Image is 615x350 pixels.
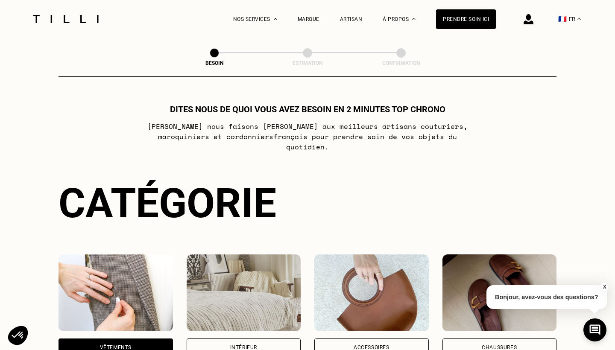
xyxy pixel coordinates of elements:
[59,179,556,227] div: Catégorie
[524,14,533,24] img: icône connexion
[412,18,416,20] img: Menu déroulant à propos
[59,254,173,331] img: Vêtements
[600,282,609,292] button: X
[230,345,257,350] div: Intérieur
[138,121,477,152] p: [PERSON_NAME] nous faisons [PERSON_NAME] aux meilleurs artisans couturiers , maroquiniers et cord...
[170,104,445,114] h1: Dites nous de quoi vous avez besoin en 2 minutes top chrono
[298,16,319,22] a: Marque
[354,345,389,350] div: Accessoires
[30,15,102,23] img: Logo du service de couturière Tilli
[172,60,257,66] div: Besoin
[314,254,429,331] img: Accessoires
[100,345,132,350] div: Vêtements
[482,345,517,350] div: Chaussures
[577,18,581,20] img: menu déroulant
[265,60,350,66] div: Estimation
[274,18,277,20] img: Menu déroulant
[358,60,444,66] div: Confirmation
[558,15,567,23] span: 🇫🇷
[187,254,301,331] img: Intérieur
[436,9,496,29] a: Prendre soin ici
[340,16,363,22] a: Artisan
[442,254,557,331] img: Chaussures
[486,285,607,309] p: Bonjour, avez-vous des questions?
